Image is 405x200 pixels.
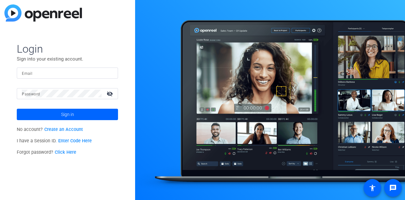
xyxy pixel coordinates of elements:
[4,4,82,22] img: blue-gradient.svg
[55,150,76,155] a: Click Here
[389,184,397,192] mat-icon: message
[17,109,118,120] button: Sign in
[22,69,113,77] input: Enter Email Address
[22,92,40,96] mat-label: Password
[103,89,118,98] mat-icon: visibility_off
[17,150,76,155] span: Forgot password?
[61,106,74,122] span: Sign in
[17,127,83,132] span: No account?
[17,55,118,62] p: Sign into your existing account.
[17,42,118,55] span: Login
[44,127,83,132] a: Create an Account
[17,138,92,144] span: I have a Session ID.
[369,184,376,192] mat-icon: accessibility
[22,71,32,76] mat-label: Email
[58,138,92,144] a: Enter Code Here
